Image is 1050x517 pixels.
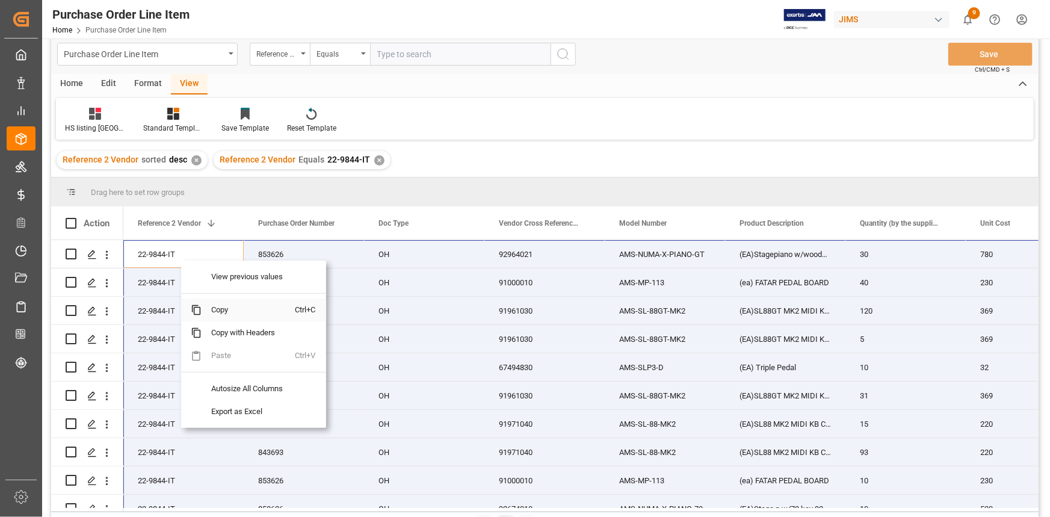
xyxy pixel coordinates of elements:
button: open menu [310,43,370,66]
span: Copy [202,299,295,321]
div: 93 [845,438,966,466]
button: open menu [57,43,238,66]
button: Save [948,43,1033,66]
div: AMS-MP-113 [605,466,725,494]
div: 22-9844-IT [123,382,244,409]
div: 92964021 [484,240,605,268]
div: 91000010 [484,268,605,296]
span: View previous values [202,265,295,288]
div: (EA)Stagepiano w/wooden hammer [725,240,845,268]
div: Press SPACE to select this row. [51,297,123,325]
img: Exertis%20JAM%20-%20Email%20Logo.jpg_1722504956.jpg [784,9,826,30]
div: OH [364,382,484,409]
span: Vendor Cross Reference Item Number [499,219,579,228]
button: show 9 new notifications [954,6,981,33]
div: 22-9844-IT [123,240,244,268]
div: Action [84,218,110,229]
div: (EA)SL88GT MK2 MIDI KB Cntrllr [725,297,845,324]
div: Save Template [221,123,269,134]
div: Press SPACE to select this row. [51,353,123,382]
span: Product Description [740,219,804,228]
div: OH [364,410,484,438]
div: 91000010 [484,466,605,494]
span: Export as Excel [202,400,295,423]
div: ✕ [191,155,202,166]
div: OH [364,268,484,296]
div: Reference 2 Vendor [256,46,297,60]
div: 5 [845,325,966,353]
button: Help Center [981,6,1008,33]
div: 853626 [244,240,364,268]
div: View [171,74,208,94]
div: 22-9844-IT [123,353,244,381]
span: Unit Cost [980,219,1010,228]
div: 22-9844-IT [123,466,244,494]
span: desc [169,155,187,164]
div: AMS-MP-113 [605,268,725,296]
div: 40 [845,268,966,296]
span: Doc Type [378,219,409,228]
span: 9 [968,7,980,19]
span: Ctrl/CMD + S [975,65,1010,74]
div: 22-9844-IT [123,410,244,438]
div: AMS-SL-88-MK2 [605,438,725,466]
div: AMS-SLP3-D [605,353,725,381]
button: open menu [250,43,310,66]
div: Purchase Order Line Item [64,46,224,61]
div: 91961030 [484,297,605,324]
button: search button [551,43,576,66]
span: Copy with Headers [202,321,295,344]
div: Standard Templates [143,123,203,134]
div: 91971040 [484,438,605,466]
span: Paste [202,344,295,367]
span: Ctrl+C [295,299,321,321]
span: Reference 2 Vendor [138,219,201,228]
div: Press SPACE to select this row. [51,410,123,438]
span: Drag here to set row groups [91,188,185,197]
a: Home [52,26,72,34]
div: 843693 [244,438,364,466]
div: (ea) FATAR PEDAL BOARD [725,268,845,296]
div: (EA)SL88 MK2 MIDI KB Controllr [725,410,845,438]
div: OH [364,438,484,466]
div: Press SPACE to select this row. [51,382,123,410]
span: Equals [298,155,324,164]
div: Equals [317,46,357,60]
div: Press SPACE to select this row. [51,438,123,466]
div: JIMS [834,11,950,28]
div: 22-9844-IT [123,325,244,353]
div: 10 [845,353,966,381]
div: OH [364,353,484,381]
div: Press SPACE to select this row. [51,325,123,353]
div: (EA)SL88GT MK2 MIDI KB Cntrllr [725,382,845,409]
div: (EA) Triple Pedal [725,353,845,381]
div: Reset Template [287,123,336,134]
div: 22-9844-IT [123,268,244,296]
div: OH [364,297,484,324]
div: 91961030 [484,325,605,353]
button: JIMS [834,8,954,31]
div: AMS-SL-88GT-MK2 [605,382,725,409]
span: Purchase Order Number [258,219,335,228]
div: OH [364,466,484,494]
div: 91971040 [484,410,605,438]
div: 67494830 [484,353,605,381]
span: Reference 2 Vendor [220,155,295,164]
div: 22-9844-IT [123,297,244,324]
div: (ea) FATAR PEDAL BOARD [725,466,845,494]
div: 30 [845,240,966,268]
span: Ctrl+V [295,344,321,367]
div: Purchase Order Line Item [52,5,190,23]
div: 853626 [244,466,364,494]
div: Press SPACE to select this row. [51,268,123,297]
div: 15 [845,410,966,438]
div: AMS-SL-88GT-MK2 [605,297,725,324]
div: Format [125,74,171,94]
span: Reference 2 Vendor [63,155,138,164]
div: HS listing [GEOGRAPHIC_DATA] [65,123,125,134]
span: Model Number [619,219,667,228]
div: ✕ [374,155,384,166]
span: Autosize All Columns [202,377,295,400]
div: 91961030 [484,382,605,409]
div: 10 [845,466,966,494]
